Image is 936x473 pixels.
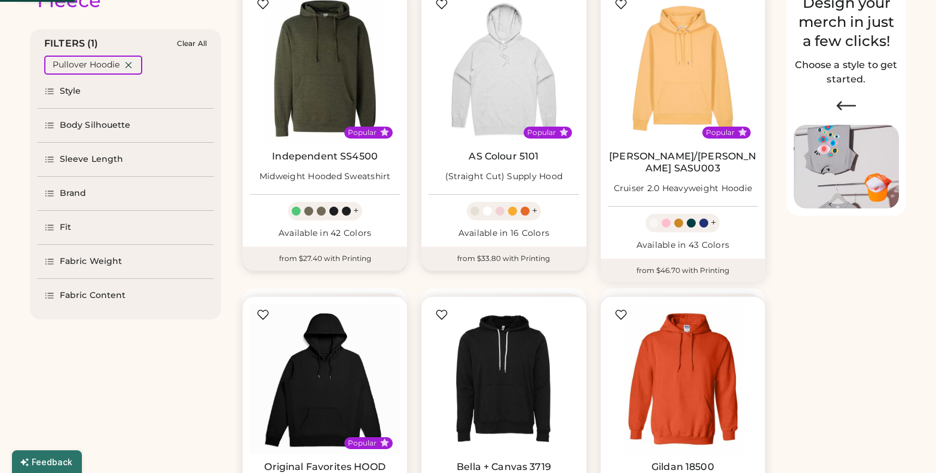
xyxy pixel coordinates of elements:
div: (Straight Cut) Supply Hood [445,171,563,183]
div: Style [60,85,81,97]
div: Fabric Content [60,290,126,302]
div: Midweight Hooded Sweatshirt [259,171,391,183]
button: Popular Style [559,128,568,137]
div: Cruiser 2.0 Heavyweight Hoodie [614,183,753,195]
div: from $46.70 with Printing [601,259,765,282]
button: Popular Style [380,438,389,447]
a: Independent SS4500 [272,150,378,162]
button: Popular Style [380,128,389,137]
div: Sleeve Length [60,153,123,165]
a: Bella + Canvas 3719 [457,461,551,473]
button: Popular Style [738,128,747,137]
a: [PERSON_NAME]/[PERSON_NAME] SASU003 [608,150,758,174]
div: Popular [527,128,556,137]
div: FILTERS (1) [44,36,99,51]
div: Clear All [177,39,207,48]
div: Popular [706,128,735,137]
div: Available in 42 Colors [250,228,400,239]
div: Popular [348,128,377,137]
div: Pullover Hoodie [53,59,120,71]
h2: Choose a style to get started. [794,58,899,87]
div: + [711,216,716,229]
div: Fit [60,222,71,234]
div: Fabric Weight [60,256,122,268]
a: Gildan 18500 [651,461,714,473]
div: + [532,204,537,217]
div: Brand [60,188,87,199]
a: AS Colour 5101 [469,150,539,162]
div: from $33.80 with Printing [421,247,586,271]
div: + [353,204,359,217]
div: Available in 43 Colors [608,239,758,251]
a: Original Favorites HOOD [264,461,385,473]
img: Original Favorites HOOD Heavyweight Organic Brushed Hoodie [250,304,400,454]
div: Popular [348,438,377,448]
div: from $27.40 with Printing [243,247,407,271]
iframe: Front Chat [879,419,931,471]
div: Body Silhouette [60,119,131,131]
div: Available in 16 Colors [429,228,579,239]
img: Gildan 18500 Heavy Blend™ Hooded Sweatshirt [608,304,758,454]
img: Image of Lisa Congdon Eye Print on T-Shirt and Hat [794,125,899,209]
img: BELLA + CANVAS 3719 (Straight Cut) Sponge Fleece Hoodie [429,304,579,454]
